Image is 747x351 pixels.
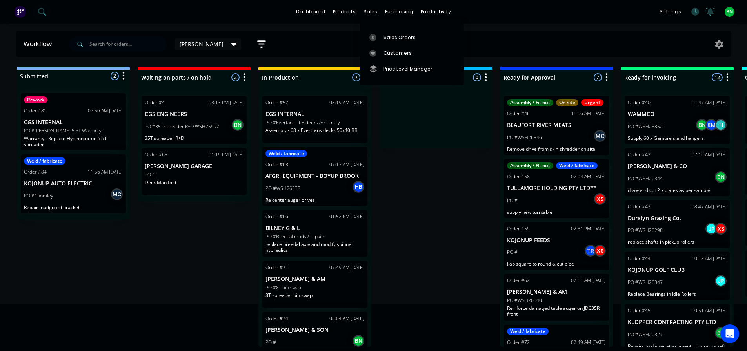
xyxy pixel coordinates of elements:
p: Fab square to round & cut pipe [507,261,606,267]
div: Weld / fabricate [265,150,307,157]
div: Order #46 [507,110,530,117]
div: XS [715,223,727,235]
div: BN [353,335,364,347]
div: Order #45 [628,307,651,314]
div: BN [715,327,727,339]
div: 07:13 AM [DATE] [329,161,364,168]
div: HB [353,181,364,193]
p: PO #Evertans - 68 decks Assembly [265,119,340,126]
a: Sales Orders [360,29,464,45]
div: Order #42 [628,151,651,158]
div: JP [715,275,727,287]
div: BN [232,119,244,131]
div: Urgent [581,99,603,106]
div: XS [594,193,606,205]
div: Order #43 [628,203,651,210]
p: PO #WSH26298 [628,227,663,234]
p: [PERSON_NAME] & AM [507,289,606,295]
div: 03:13 PM [DATE] [209,99,244,106]
p: BILNEY G & L [265,225,364,232]
div: Weld / fabricateOrder #6307:13 AM [DATE]AFGRI EQUIPMENT - BOYUP BROOKPO #WSH26338HBRe center auge... [262,147,367,206]
p: KOJONUP AUTO ELECTRIC [24,180,123,187]
p: PO #WSH26346 [507,134,542,141]
div: Price Level Manager [383,65,433,72]
a: Price Level Manager [360,61,464,77]
p: CGS INTERNAL [24,119,123,126]
p: PO #WSH26340 [507,297,542,304]
div: Customers [383,50,412,57]
div: 11:47 AM [DATE] [692,99,727,106]
p: Duralyn Grazing Co. [628,215,727,222]
div: Order #6501:19 PM [DATE][PERSON_NAME] GARAGEPO #Deck Manifold [142,148,247,195]
a: dashboard [292,6,329,18]
p: Assembly - 68 x Evertrans decks 50x40 BB [265,127,364,133]
div: 07:49 AM [DATE] [329,264,364,271]
p: CGS ENGINEERS [145,111,244,118]
div: Assembly / Fit out [507,99,553,106]
div: purchasing [381,6,417,18]
div: Workflow [24,40,56,49]
p: PO # [145,171,155,178]
div: 07:19 AM [DATE] [692,151,727,158]
p: [PERSON_NAME] GARAGE [145,163,244,170]
div: Order #72 [507,339,530,346]
div: TR [585,245,596,257]
p: Repair mudguard bracket [24,204,123,210]
div: Order #84 [24,168,47,175]
div: Order #74 [265,315,288,322]
div: KM [705,119,717,131]
p: Warranty - Replace Hyd motor on 5.5T spreader [24,136,123,147]
div: 07:11 AM [DATE] [571,277,606,284]
p: BEAUFORT RIVER MEATS [507,122,606,128]
div: Order #6207:11 AM [DATE][PERSON_NAME] & AMPO #WSH26340Reinforce damaged table auger on JD635R front [504,274,609,321]
div: Order #81 [24,107,47,114]
div: 07:49 AM [DATE] [571,339,606,346]
div: Order #5902:31 PM [DATE]KOJONUP FEEDSPO #TRXSFab square to round & cut pipe [504,222,609,270]
div: Weld / fabricate [556,162,598,169]
div: Order #58 [507,173,530,180]
div: On site [556,99,578,106]
div: Order #4207:19 AM [DATE][PERSON_NAME] & COPO #WSH26344BNdraw and cut 2 x plates as per sample [625,148,730,196]
div: Order #59 [507,225,530,232]
div: 02:31 PM [DATE] [571,225,606,232]
div: Sales Orders [383,34,416,41]
div: 08:47 AM [DATE] [692,203,727,210]
p: TULLAMORE HOLDING PTY LTD** [507,185,606,192]
p: WAMMCO [628,111,727,118]
div: Assembly / Fit outOn siteUrgentOrder #4611:06 AM [DATE]BEAUFORT RIVER MEATSPO #WSH26346MCRemove d... [504,96,609,155]
span: [PERSON_NAME] [180,40,224,48]
div: 07:56 AM [DATE] [88,107,123,114]
p: Deck Manifold [145,179,244,185]
p: Remove drive from skin shredder on site [507,146,606,152]
p: supply new turntable [507,209,606,215]
p: replace breedal axle and modify spinner hydraulics [265,241,364,253]
div: 10:51 AM [DATE] [692,307,727,314]
img: Factory [14,6,26,18]
div: Open Intercom Messenger [720,324,739,343]
div: Weld / fabricateOrder #8411:56 AM [DATE]KOJONUP AUTO ELECTRICPO #ChomleyMCRepair mudguard bracket [21,154,126,213]
p: AFGRI EQUIPMENT - BOYUP BROOK [265,173,364,179]
p: 8T spreader bin swap [265,292,364,298]
div: Order #62 [507,277,530,284]
p: PO #Chomley [24,192,53,199]
div: Order #44 [628,255,651,262]
div: Assembly / Fit outWeld / fabricateOrder #5807:04 AM [DATE]TULLAMORE HOLDING PTY LTD**PO #XSsupply... [504,159,609,218]
a: Customers [360,45,464,61]
p: KOJONUP GOLF CLUB [628,267,727,273]
div: Order #52 [265,99,288,106]
div: 11:06 AM [DATE] [571,110,606,117]
div: XS [594,245,606,257]
p: CGS INTERNAL [265,111,364,118]
div: ReworkOrder #8107:56 AM [DATE]CGS INTERNALPO #[PERSON_NAME] 5.5T WarrantyWarranty - Replace Hyd m... [21,93,126,150]
div: 08:04 AM [DATE] [329,315,364,322]
div: MC [111,188,123,200]
div: Order #6601:52 PM [DATE]BILNEY G & LPO #Breedal mods / repairsreplace breedal axle and modify spi... [262,210,367,257]
div: BN [715,171,727,183]
div: sales [360,6,381,18]
p: [PERSON_NAME] & SON [265,327,364,333]
p: Re center auger drives [265,197,364,203]
p: Supply 60 x Gambrels and hangers [628,135,727,141]
div: 01:19 PM [DATE] [209,151,244,158]
div: Weld / fabricate [24,157,65,165]
p: replace shafts in pickup rollers [628,239,727,245]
